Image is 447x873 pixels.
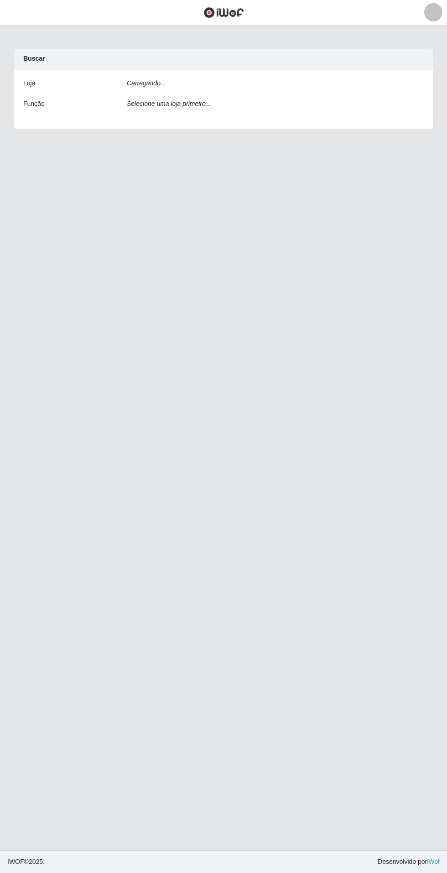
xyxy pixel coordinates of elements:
[127,79,166,87] i: Carregando...
[427,858,440,865] a: iWof
[7,857,45,867] span: © 2025 .
[7,858,24,865] span: IWOF
[23,78,35,88] label: Loja
[203,7,244,18] img: CoreUI Logo
[378,857,440,867] span: Desenvolvido por
[23,99,45,109] label: Função
[23,55,45,62] strong: Buscar
[127,100,211,107] i: Selecione uma loja primeiro...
